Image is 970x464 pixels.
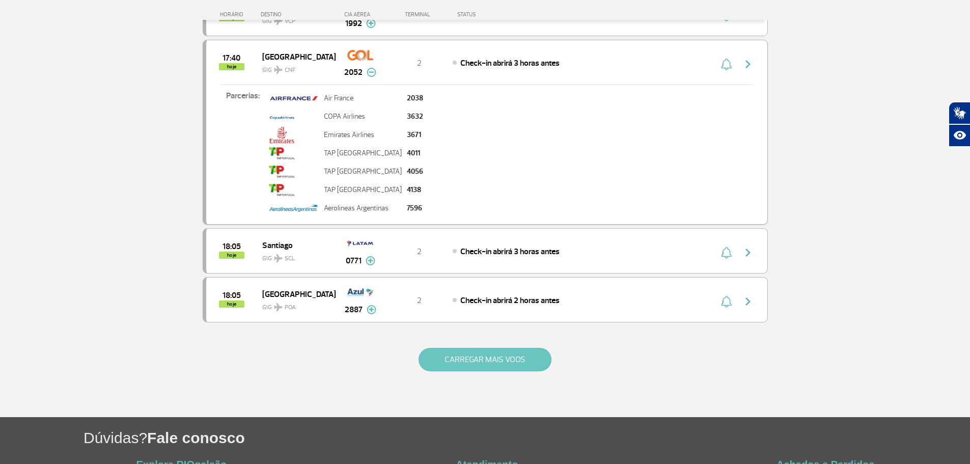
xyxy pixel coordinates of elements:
[460,58,560,68] span: Check-in abrirá 3 horas antes
[285,66,295,75] span: CNF
[367,68,376,77] img: menos-info-painel-voo.svg
[274,254,283,262] img: destiny_airplane.svg
[324,150,402,157] p: TAP [GEOGRAPHIC_DATA]
[324,205,402,212] p: Aerolineas Argentinas
[452,11,535,18] div: STATUS
[269,163,295,180] img: tap.png
[285,303,296,312] span: POA
[417,58,422,68] span: 2
[206,90,266,210] p: Parcerias:
[223,292,241,299] span: 2025-09-26 18:05:00
[721,58,732,70] img: sino-painel-voo.svg
[721,247,732,259] img: sino-painel-voo.svg
[386,11,452,18] div: TERMINAL
[367,305,376,314] img: mais-info-painel-voo.svg
[324,186,402,194] p: TAP [GEOGRAPHIC_DATA]
[417,247,422,257] span: 2
[262,249,327,263] span: GIG
[206,11,261,18] div: HORÁRIO
[335,11,386,18] div: CIA AÉREA
[721,295,732,308] img: sino-painel-voo.svg
[742,58,754,70] img: seta-direita-painel-voo.svg
[460,295,560,306] span: Check-in abrirá 2 horas antes
[742,247,754,259] img: seta-direita-painel-voo.svg
[269,126,295,144] img: emirates.png
[949,102,970,147] div: Plugin de acessibilidade da Hand Talk.
[274,303,283,311] img: destiny_airplane.svg
[223,54,240,62] span: 2025-09-26 17:40:00
[324,95,402,102] p: Air France
[346,255,362,267] span: 0771
[460,247,560,257] span: Check-in abrirá 3 horas antes
[269,90,319,107] img: property-1airfrance.jpg
[269,181,295,199] img: tap.png
[219,252,244,259] span: hoje
[261,11,335,18] div: DESTINO
[262,60,327,75] span: GIG
[84,427,970,448] h1: Dúvidas?
[407,205,423,212] p: 7596
[949,124,970,147] button: Abrir recursos assistivos.
[407,150,423,157] p: 4011
[324,113,402,120] p: COPA Airlines
[274,66,283,74] img: destiny_airplane.svg
[269,108,295,125] img: logo-copa-airlines_menor.jpg
[366,256,375,265] img: mais-info-painel-voo.svg
[345,304,363,316] span: 2887
[262,287,327,301] span: [GEOGRAPHIC_DATA]
[324,131,402,139] p: Emirates Airlines
[262,50,327,63] span: [GEOGRAPHIC_DATA]
[324,168,402,175] p: TAP [GEOGRAPHIC_DATA]
[262,297,327,312] span: GIG
[262,238,327,252] span: Santiago
[417,295,422,306] span: 2
[223,243,241,250] span: 2025-09-26 18:05:00
[285,254,295,263] span: SCL
[147,429,245,446] span: Fale conosco
[407,168,423,175] p: 4056
[344,66,363,78] span: 2052
[407,95,423,102] p: 2038
[219,63,244,70] span: hoje
[269,200,319,217] img: Property%201%3DAEROLINEAS.jpg
[949,102,970,124] button: Abrir tradutor de língua de sinais.
[407,186,423,194] p: 4138
[219,301,244,308] span: hoje
[419,348,551,371] button: CARREGAR MAIS VOOS
[269,145,295,162] img: tap.png
[407,131,423,139] p: 3671
[742,295,754,308] img: seta-direita-painel-voo.svg
[407,113,423,120] p: 3632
